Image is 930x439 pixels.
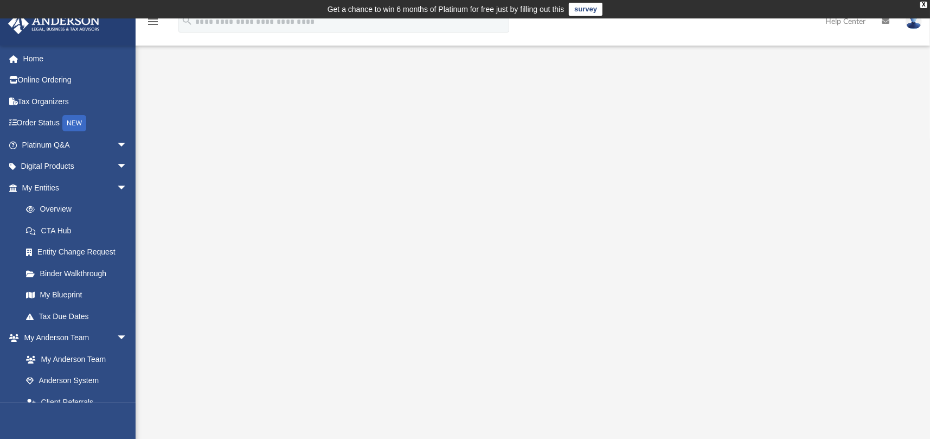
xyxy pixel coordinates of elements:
[15,348,133,370] a: My Anderson Team
[920,2,927,8] div: close
[62,115,86,131] div: NEW
[15,306,144,327] a: Tax Due Dates
[117,327,138,349] span: arrow_drop_down
[8,177,144,199] a: My Entitiesarrow_drop_down
[906,14,922,29] img: User Pic
[117,177,138,199] span: arrow_drop_down
[328,3,565,16] div: Get a chance to win 6 months of Platinum for free just by filling out this
[8,48,144,69] a: Home
[15,220,144,241] a: CTA Hub
[146,21,159,28] a: menu
[117,134,138,156] span: arrow_drop_down
[15,263,144,284] a: Binder Walkthrough
[181,15,193,27] i: search
[8,156,144,177] a: Digital Productsarrow_drop_down
[15,284,138,306] a: My Blueprint
[15,199,144,220] a: Overview
[8,134,144,156] a: Platinum Q&Aarrow_drop_down
[146,15,159,28] i: menu
[15,241,144,263] a: Entity Change Request
[8,327,138,349] a: My Anderson Teamarrow_drop_down
[15,370,138,392] a: Anderson System
[569,3,602,16] a: survey
[8,91,144,112] a: Tax Organizers
[8,112,144,135] a: Order StatusNEW
[15,391,138,413] a: Client Referrals
[8,69,144,91] a: Online Ordering
[117,156,138,178] span: arrow_drop_down
[5,13,103,34] img: Anderson Advisors Platinum Portal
